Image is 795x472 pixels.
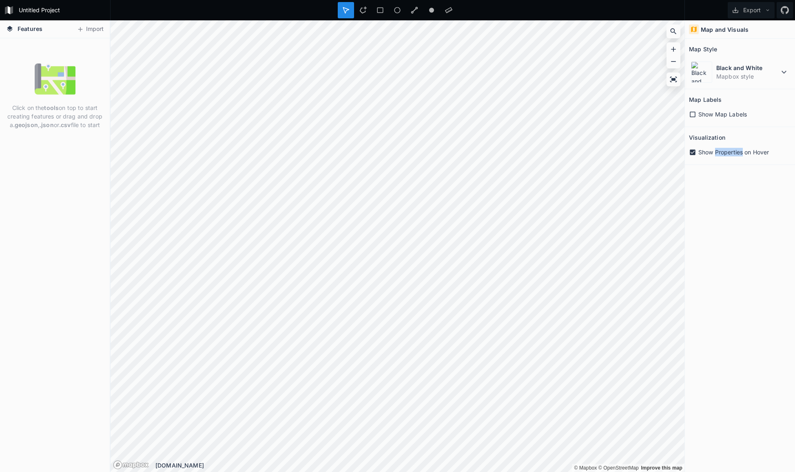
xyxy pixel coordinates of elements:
a: Map feedback [641,465,682,471]
dt: Black and White [716,64,779,72]
h2: Map Labels [689,93,722,106]
button: Import [73,23,108,36]
strong: tools [44,104,59,111]
h2: Map Style [689,43,717,55]
p: Click on the on top to start creating features or drag and drop a , or file to start [6,103,104,129]
span: Show Map Labels [698,110,747,119]
div: [DOMAIN_NAME] [155,461,684,470]
span: Show Properties on Hover [698,148,769,156]
span: Features [18,24,42,33]
h2: Visualization [689,131,725,144]
dd: Mapbox style [716,72,779,81]
a: OpenStreetMap [598,465,639,471]
a: Mapbox [574,465,597,471]
strong: .csv [59,121,71,128]
img: empty [35,59,75,99]
h4: Map and Visuals [701,25,748,34]
strong: .json [40,121,54,128]
button: Export [728,2,775,18]
a: Mapbox logo [113,460,149,470]
strong: .geojson [13,121,38,128]
img: Black and White [691,61,712,83]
